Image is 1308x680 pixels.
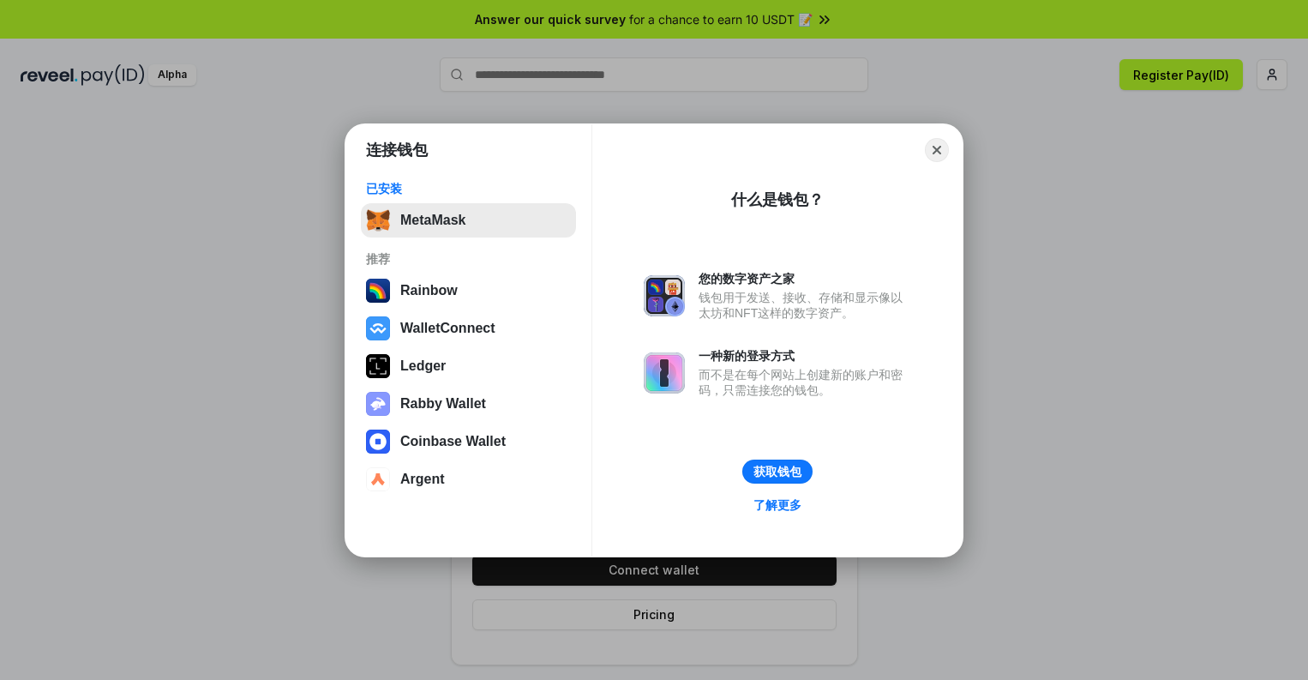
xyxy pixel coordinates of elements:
h1: 连接钱包 [366,140,428,160]
div: 而不是在每个网站上创建新的账户和密码，只需连接您的钱包。 [699,367,911,398]
button: Coinbase Wallet [361,424,576,459]
div: 什么是钱包？ [731,190,824,210]
div: 您的数字资产之家 [699,271,911,286]
img: svg+xml,%3Csvg%20xmlns%3D%22http%3A%2F%2Fwww.w3.org%2F2000%2Fsvg%22%20fill%3D%22none%22%20viewBox... [366,392,390,416]
img: svg+xml,%3Csvg%20xmlns%3D%22http%3A%2F%2Fwww.w3.org%2F2000%2Fsvg%22%20width%3D%2228%22%20height%3... [366,354,390,378]
img: svg+xml,%3Csvg%20width%3D%2228%22%20height%3D%2228%22%20viewBox%3D%220%200%2028%2028%22%20fill%3D... [366,316,390,340]
img: svg+xml,%3Csvg%20width%3D%2228%22%20height%3D%2228%22%20viewBox%3D%220%200%2028%2028%22%20fill%3D... [366,430,390,454]
div: Argent [400,472,445,487]
a: 了解更多 [743,494,812,516]
button: Rainbow [361,274,576,308]
div: 获取钱包 [753,464,801,479]
button: 获取钱包 [742,460,813,484]
img: svg+xml,%3Csvg%20fill%3D%22none%22%20height%3D%2233%22%20viewBox%3D%220%200%2035%2033%22%20width%... [366,208,390,232]
div: Rainbow [400,283,458,298]
button: MetaMask [361,203,576,238]
div: 了解更多 [753,497,801,513]
img: svg+xml,%3Csvg%20width%3D%22120%22%20height%3D%22120%22%20viewBox%3D%220%200%20120%20120%22%20fil... [366,279,390,303]
div: 钱包用于发送、接收、存储和显示像以太坊和NFT这样的数字资产。 [699,290,911,321]
button: Close [925,138,949,162]
img: svg+xml,%3Csvg%20xmlns%3D%22http%3A%2F%2Fwww.w3.org%2F2000%2Fsvg%22%20fill%3D%22none%22%20viewBox... [644,352,685,394]
button: Ledger [361,349,576,383]
div: Ledger [400,358,446,374]
div: WalletConnect [400,321,495,336]
div: 已安装 [366,181,571,196]
img: svg+xml,%3Csvg%20width%3D%2228%22%20height%3D%2228%22%20viewBox%3D%220%200%2028%2028%22%20fill%3D... [366,467,390,491]
button: Argent [361,462,576,496]
button: Rabby Wallet [361,387,576,421]
div: 推荐 [366,251,571,267]
div: MetaMask [400,213,465,228]
img: svg+xml,%3Csvg%20xmlns%3D%22http%3A%2F%2Fwww.w3.org%2F2000%2Fsvg%22%20fill%3D%22none%22%20viewBox... [644,275,685,316]
button: WalletConnect [361,311,576,346]
div: Coinbase Wallet [400,434,506,449]
div: 一种新的登录方式 [699,348,911,364]
div: Rabby Wallet [400,396,486,412]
